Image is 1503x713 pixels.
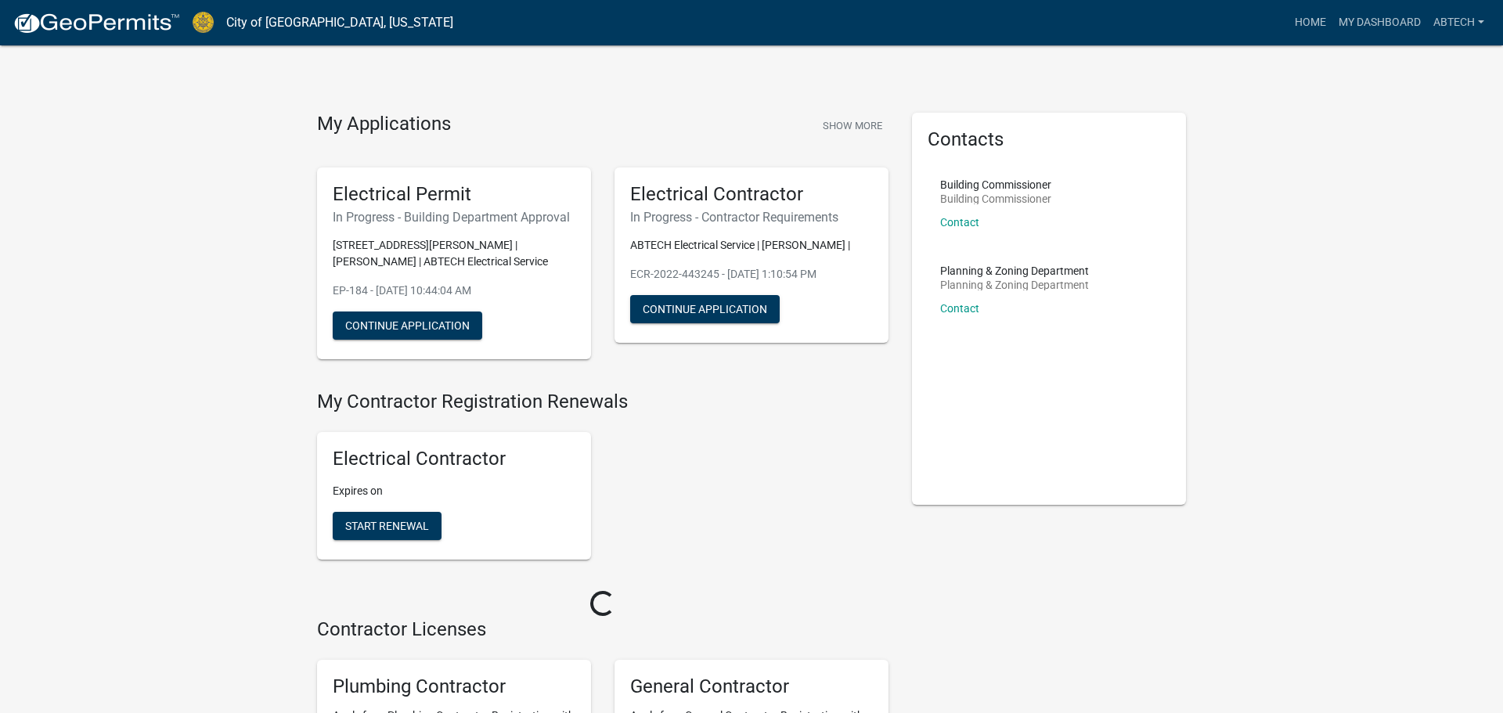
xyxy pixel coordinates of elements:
a: Contact [940,302,979,315]
p: Building Commissioner [940,193,1051,204]
a: City of [GEOGRAPHIC_DATA], [US_STATE] [226,9,453,36]
p: ECR-2022-443245 - [DATE] 1:10:54 PM [630,266,873,283]
a: My Dashboard [1332,8,1427,38]
h5: Electrical Contractor [630,183,873,206]
h5: Plumbing Contractor [333,675,575,698]
wm-registration-list-section: My Contractor Registration Renewals [317,391,888,572]
p: Planning & Zoning Department [940,279,1089,290]
h5: Contacts [928,128,1170,151]
h5: Electrical Contractor [333,448,575,470]
h5: Electrical Permit [333,183,575,206]
p: ABTECH Electrical Service | [PERSON_NAME] | [630,237,873,254]
a: Home [1289,8,1332,38]
button: Continue Application [333,311,482,340]
h4: My Contractor Registration Renewals [317,391,888,413]
a: Contact [940,216,979,229]
p: [STREET_ADDRESS][PERSON_NAME] | [PERSON_NAME] | ABTECH Electrical Service [333,237,575,270]
p: Planning & Zoning Department [940,265,1089,276]
h4: Contractor Licenses [317,618,888,641]
p: Expires on [333,483,575,499]
a: ABTECH [1427,8,1490,38]
h5: General Contractor [630,675,873,698]
h6: In Progress - Contractor Requirements [630,210,873,225]
button: Continue Application [630,295,780,323]
span: Start Renewal [345,520,429,532]
p: EP-184 - [DATE] 10:44:04 AM [333,283,575,299]
h4: My Applications [317,113,451,136]
h6: In Progress - Building Department Approval [333,210,575,225]
p: Building Commissioner [940,179,1051,190]
img: City of Jeffersonville, Indiana [193,12,214,33]
button: Start Renewal [333,512,442,540]
button: Show More [816,113,888,139]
